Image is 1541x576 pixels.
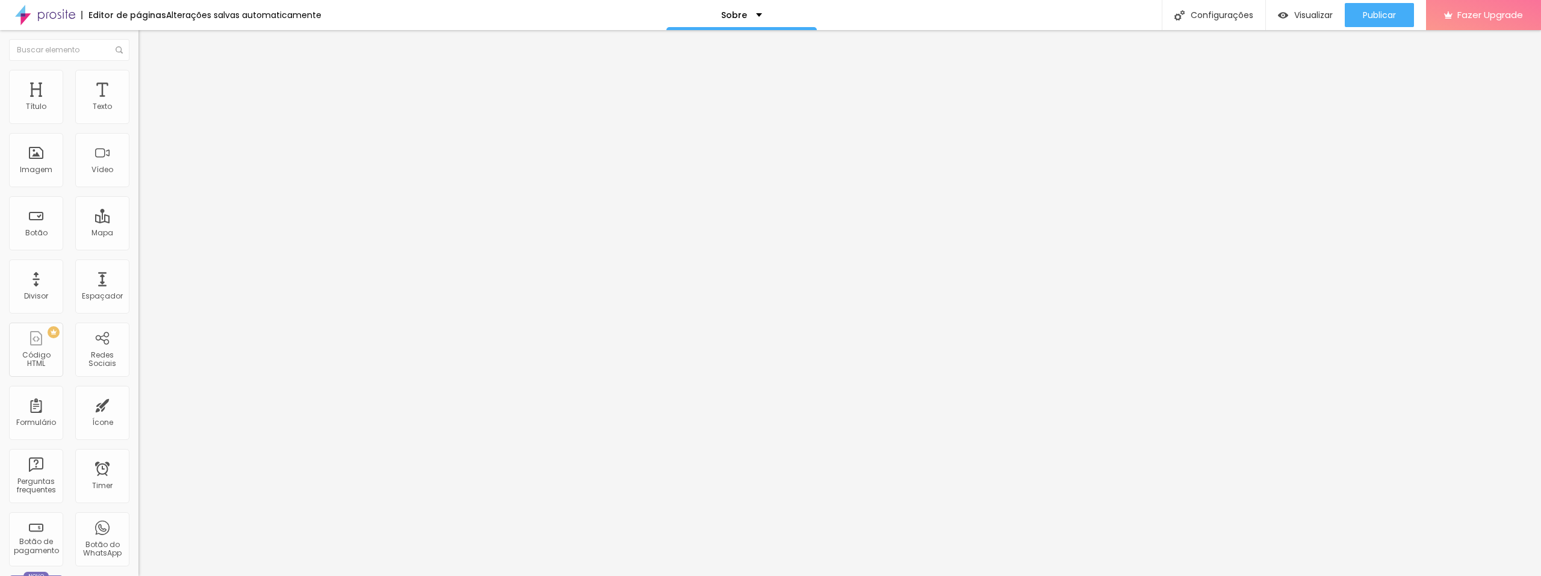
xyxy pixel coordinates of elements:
span: Publicar [1363,10,1396,20]
div: Texto [93,102,112,111]
div: Código HTML [12,351,60,368]
div: Ícone [92,418,113,427]
span: Fazer Upgrade [1457,10,1523,20]
div: Espaçador [82,292,123,300]
iframe: Editor [138,30,1541,576]
div: Divisor [24,292,48,300]
div: Vídeo [91,166,113,174]
span: Visualizar [1294,10,1333,20]
img: Icone [1174,10,1185,20]
p: Sobre [721,11,747,19]
div: Editor de páginas [81,11,166,19]
div: Imagem [20,166,52,174]
div: Redes Sociais [78,351,126,368]
div: Mapa [91,229,113,237]
img: Icone [116,46,123,54]
div: Título [26,102,46,111]
div: Alterações salvas automaticamente [166,11,321,19]
div: Botão [25,229,48,237]
div: Perguntas frequentes [12,477,60,495]
button: Publicar [1345,3,1414,27]
div: Formulário [16,418,56,427]
div: Botão do WhatsApp [78,540,126,558]
div: Timer [92,482,113,490]
img: view-1.svg [1278,10,1288,20]
input: Buscar elemento [9,39,129,61]
div: Botão de pagamento [12,537,60,555]
button: Visualizar [1266,3,1345,27]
